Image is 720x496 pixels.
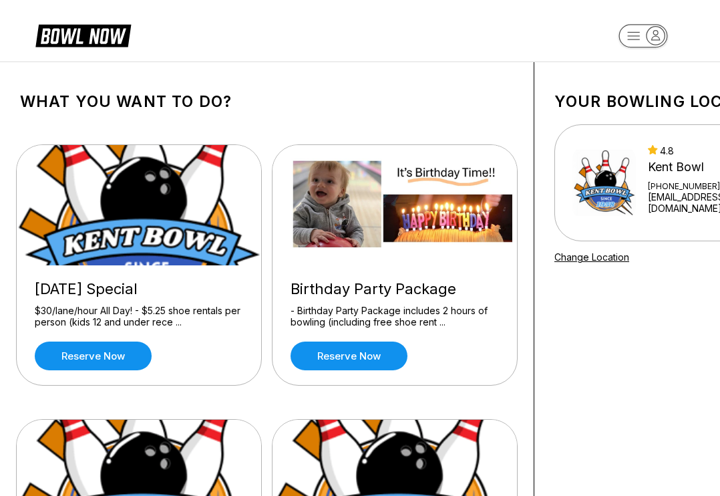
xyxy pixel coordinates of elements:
[35,342,152,370] a: Reserve now
[17,145,262,265] img: Wednesday Special
[554,251,629,263] a: Change Location
[291,305,499,328] div: - Birthday Party Package includes 2 hours of bowling (including free shoe rent ...
[291,280,499,298] div: Birthday Party Package
[35,305,243,328] div: $30/lane/hour All Day! - $5.25 shoe rentals per person (kids 12 and under rece ...
[572,146,636,220] img: Kent Bowl
[291,342,407,370] a: Reserve now
[20,92,514,111] h1: What you want to do?
[35,280,243,298] div: [DATE] Special
[273,145,518,265] img: Birthday Party Package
